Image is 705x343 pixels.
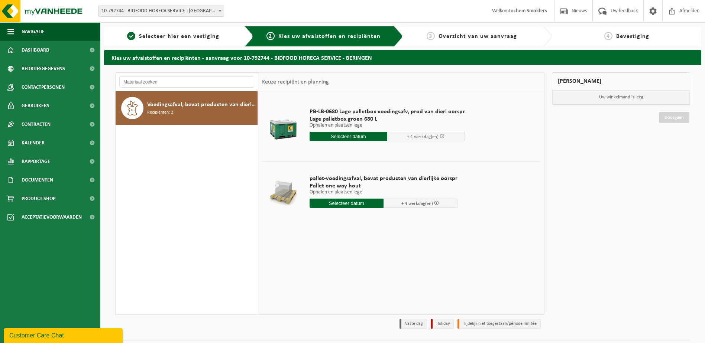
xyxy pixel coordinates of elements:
span: + 4 werkdag(en) [407,134,439,139]
p: Ophalen en plaatsen lege [310,123,465,128]
span: Voedingsafval, bevat producten van dierlijke oorsprong, gemengde verpakking (exclusief glas), cat... [147,100,256,109]
span: Bedrijfsgegevens [22,59,65,78]
span: pallet-voedingsafval, bevat producten van dierlijke oorspr [310,175,457,182]
span: + 4 werkdag(en) [401,201,433,206]
span: Rapportage [22,152,50,171]
span: Selecteer hier een vestiging [139,33,219,39]
div: Keuze recipiënt en planning [258,73,333,91]
span: Contracten [22,115,51,134]
span: 10-792744 - BIDFOOD HORECA SERVICE - BERINGEN [98,6,224,17]
a: Doorgaan [659,112,689,123]
p: Ophalen en plaatsen lege [310,190,457,195]
input: Selecteer datum [310,132,387,141]
span: 10-792744 - BIDFOOD HORECA SERVICE - BERINGEN [98,6,224,16]
span: Lage palletbox groen 680 L [310,115,465,123]
span: Product Shop [22,189,55,208]
span: Overzicht van uw aanvraag [439,33,517,39]
button: Voedingsafval, bevat producten van dierlijke oorsprong, gemengde verpakking (exclusief glas), cat... [116,91,258,125]
span: Gebruikers [22,97,49,115]
span: Kalender [22,134,45,152]
span: Bevestiging [616,33,649,39]
span: Kies uw afvalstoffen en recipiënten [278,33,381,39]
span: PB-LB-0680 Lage palletbox voedingsafv, prod van dierl oorspr [310,108,465,115]
span: Recipiënten: 2 [147,109,173,116]
h2: Kies uw afvalstoffen en recipiënten - aanvraag voor 10-792744 - BIDFOOD HORECA SERVICE - BERINGEN [104,50,701,65]
strong: Jochem Smolders [509,8,547,14]
span: Dashboard [22,41,49,59]
span: 1 [127,32,135,40]
span: Pallet one way hout [310,182,457,190]
span: Contactpersonen [22,78,65,97]
iframe: chat widget [4,327,124,343]
span: Acceptatievoorwaarden [22,208,82,226]
li: Tijdelijk niet toegestaan/période limitée [457,319,541,329]
input: Selecteer datum [310,199,384,208]
span: Navigatie [22,22,45,41]
p: Uw winkelmand is leeg [552,90,690,104]
li: Holiday [431,319,454,329]
span: 4 [604,32,612,40]
a: 1Selecteer hier een vestiging [108,32,239,41]
div: [PERSON_NAME] [552,72,690,90]
li: Vaste dag [400,319,427,329]
span: 3 [427,32,435,40]
input: Materiaal zoeken [119,76,254,88]
span: Documenten [22,171,53,189]
span: 2 [266,32,275,40]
